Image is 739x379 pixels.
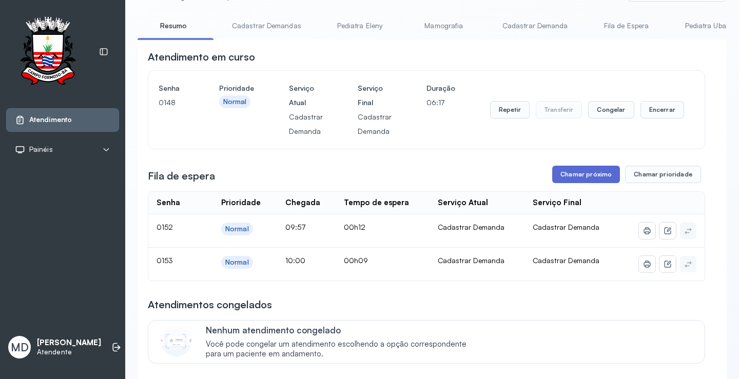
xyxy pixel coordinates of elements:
span: 00h12 [344,223,365,231]
h3: Atendimentos congelados [148,297,272,312]
button: Repetir [490,101,530,118]
button: Encerrar [640,101,684,118]
a: Mamografia [408,17,480,34]
span: Cadastrar Demanda [533,256,599,265]
span: Atendimento [29,115,72,124]
button: Chamar prioridade [625,166,701,183]
a: Pediatra Eleny [324,17,396,34]
button: Congelar [588,101,634,118]
p: [PERSON_NAME] [37,338,101,348]
p: Nenhum atendimento congelado [206,325,477,335]
p: Atendente [37,348,101,356]
div: Senha [157,198,180,208]
button: Transferir [536,101,582,118]
h4: Duração [426,81,455,95]
h4: Prioridade [219,81,254,95]
p: Cadastrar Demanda [358,110,392,138]
h4: Serviço Atual [289,81,323,110]
span: 00h09 [344,256,368,265]
span: 10:00 [285,256,305,265]
p: 0148 [159,95,184,110]
h4: Senha [159,81,184,95]
p: 06:17 [426,95,455,110]
h4: Serviço Final [358,81,392,110]
img: Imagem de CalloutCard [161,326,191,356]
div: Tempo de espera [344,198,409,208]
div: Cadastrar Demanda [438,223,517,232]
a: Cadastrar Demanda [492,17,578,34]
p: Cadastrar Demanda [289,110,323,138]
a: Fila de Espera [591,17,663,34]
span: 0152 [157,223,173,231]
div: Normal [223,97,247,106]
div: Normal [225,225,249,233]
div: Cadastrar Demanda [438,256,517,265]
button: Chamar próximo [552,166,620,183]
div: Serviço Atual [438,198,488,208]
div: Prioridade [221,198,261,208]
div: Normal [225,258,249,267]
a: Atendimento [15,115,110,125]
h3: Atendimento em curso [148,50,255,64]
img: Logotipo do estabelecimento [11,16,85,88]
a: Cadastrar Demandas [222,17,312,34]
span: Painéis [29,145,53,154]
h3: Fila de espera [148,169,215,183]
div: Chegada [285,198,320,208]
span: Você pode congelar um atendimento escolhendo a opção correspondente para um paciente em andamento. [206,340,477,359]
a: Resumo [138,17,209,34]
div: Serviço Final [533,198,581,208]
span: 0153 [157,256,173,265]
span: Cadastrar Demanda [533,223,599,231]
span: 09:57 [285,223,306,231]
